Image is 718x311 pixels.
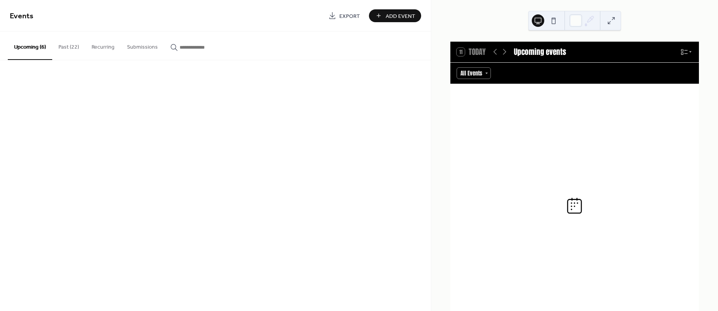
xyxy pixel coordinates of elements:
[369,9,421,22] button: Add Event
[85,32,121,59] button: Recurring
[339,12,360,20] span: Export
[52,32,85,59] button: Past (22)
[121,32,164,59] button: Submissions
[10,9,34,24] span: Events
[323,9,366,22] a: Export
[8,32,52,60] button: Upcoming (6)
[514,46,566,58] div: Upcoming events
[386,12,415,20] span: Add Event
